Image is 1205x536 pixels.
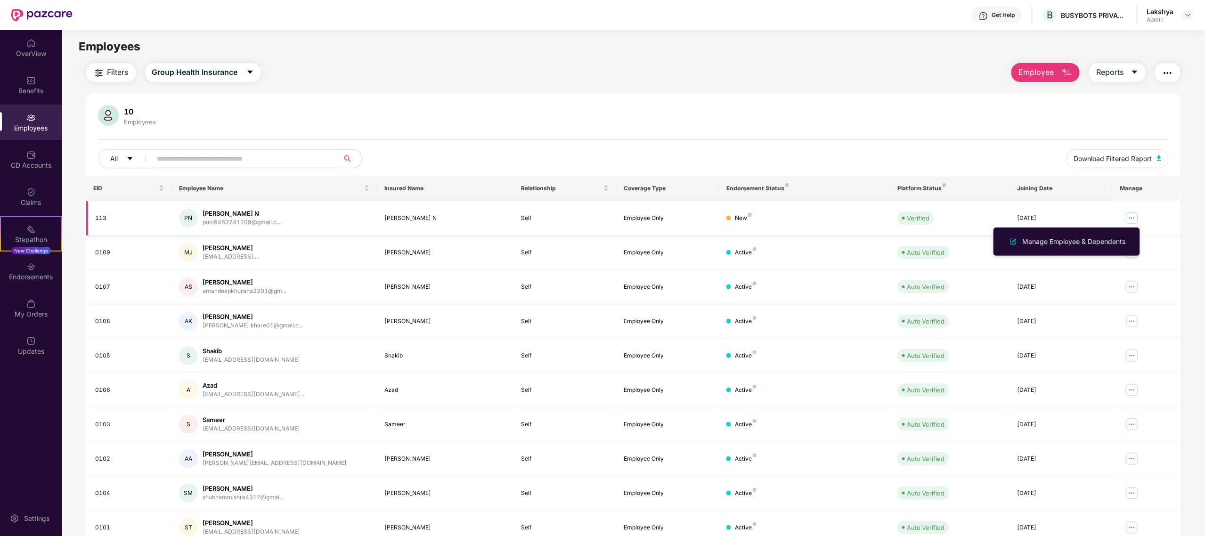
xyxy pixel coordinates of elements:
th: Manage [1112,176,1181,201]
div: Active [735,386,757,395]
div: [DATE] [1017,420,1105,429]
span: caret-down [1131,68,1139,77]
div: Employee Only [624,248,711,257]
div: [PERSON_NAME] [203,312,303,321]
img: manageButton [1124,348,1140,363]
div: [DATE] [1017,214,1105,223]
div: 0101 [96,523,164,532]
img: svg+xml;base64,PHN2ZyB4bWxucz0iaHR0cDovL3d3dy53My5vcmcvMjAwMC9zdmciIHdpZHRoPSI4IiBoZWlnaHQ9IjgiIH... [753,488,757,492]
div: Settings [21,514,52,523]
img: svg+xml;base64,PHN2ZyB4bWxucz0iaHR0cDovL3d3dy53My5vcmcvMjAwMC9zdmciIHdpZHRoPSI4IiBoZWlnaHQ9IjgiIH... [943,183,946,187]
img: svg+xml;base64,PHN2ZyBpZD0iQ0RfQWNjb3VudHMiIGRhdGEtbmFtZT0iQ0QgQWNjb3VudHMiIHhtbG5zPSJodHRwOi8vd3... [26,150,36,160]
div: Self [521,386,609,395]
span: Reports [1096,66,1124,78]
div: Auto Verified [907,523,944,532]
div: 0108 [96,317,164,326]
img: manageButton [1124,382,1140,398]
span: caret-down [246,68,254,77]
div: Active [735,283,757,292]
div: [EMAIL_ADDRESS].... [203,252,259,261]
th: EID [86,176,172,201]
div: Active [735,455,757,463]
img: svg+xml;base64,PHN2ZyB4bWxucz0iaHR0cDovL3d3dy53My5vcmcvMjAwMC9zdmciIHdpZHRoPSI4IiBoZWlnaHQ9IjgiIH... [753,522,757,526]
div: [DATE] [1017,351,1105,360]
div: [PERSON_NAME] [203,450,347,459]
div: amandeepkhurana2201@gm... [203,287,286,296]
div: MJ [179,243,198,262]
div: 10 [122,107,158,116]
img: svg+xml;base64,PHN2ZyB4bWxucz0iaHR0cDovL3d3dy53My5vcmcvMjAwMC9zdmciIHdpZHRoPSI4IiBoZWlnaHQ9IjgiIH... [753,282,757,285]
div: Active [735,248,757,257]
img: svg+xml;base64,PHN2ZyBpZD0iRW5kb3JzZW1lbnRzIiB4bWxucz0iaHR0cDovL3d3dy53My5vcmcvMjAwMC9zdmciIHdpZH... [26,262,36,271]
img: manageButton [1124,451,1140,466]
div: Employee Only [624,283,711,292]
div: [PERSON_NAME] N [384,214,506,223]
div: [DATE] [1017,283,1105,292]
div: [PERSON_NAME].khare01@gmail.c... [203,321,303,330]
span: search [339,155,357,162]
img: svg+xml;base64,PHN2ZyB4bWxucz0iaHR0cDovL3d3dy53My5vcmcvMjAwMC9zdmciIHdpZHRoPSI4IiBoZWlnaHQ9IjgiIH... [753,247,757,251]
div: Active [735,317,757,326]
span: Employee [1018,66,1054,78]
div: [PERSON_NAME][EMAIL_ADDRESS][DOMAIN_NAME] [203,459,347,468]
div: [PERSON_NAME] [203,244,259,252]
div: [PERSON_NAME] [384,523,506,532]
div: Self [521,214,609,223]
span: EID [94,185,157,192]
div: Self [521,351,609,360]
button: Reportscaret-down [1089,63,1146,82]
div: [PERSON_NAME] [203,484,284,493]
div: Active [735,523,757,532]
th: Employee Name [171,176,377,201]
div: Get Help [992,11,1015,19]
img: svg+xml;base64,PHN2ZyBpZD0iSGVscC0zMngzMiIgeG1sbnM9Imh0dHA6Ly93d3cudzMub3JnLzIwMDAvc3ZnIiB3aWR0aD... [979,11,988,21]
div: New Challenge [11,247,51,254]
img: svg+xml;base64,PHN2ZyBpZD0iQ2xhaW0iIHhtbG5zPSJodHRwOi8vd3d3LnczLm9yZy8yMDAwL3N2ZyIgd2lkdGg9IjIwIi... [26,187,36,197]
div: Self [521,317,609,326]
div: Self [521,283,609,292]
div: [EMAIL_ADDRESS][DOMAIN_NAME] [203,356,300,365]
img: manageButton [1124,417,1140,432]
div: Self [521,489,609,498]
img: svg+xml;base64,PHN2ZyB4bWxucz0iaHR0cDovL3d3dy53My5vcmcvMjAwMC9zdmciIHdpZHRoPSI4IiBoZWlnaHQ9IjgiIH... [785,183,789,187]
span: B [1047,9,1053,21]
div: 0102 [96,455,164,463]
div: 0106 [96,386,164,395]
span: Relationship [521,185,602,192]
img: svg+xml;base64,PHN2ZyBpZD0iRW1wbG95ZWVzIiB4bWxucz0iaHR0cDovL3d3dy53My5vcmcvMjAwMC9zdmciIHdpZHRoPS... [26,113,36,122]
button: Allcaret-down [98,149,155,168]
div: A [179,381,198,399]
button: Group Health Insurancecaret-down [145,63,261,82]
div: [EMAIL_ADDRESS][DOMAIN_NAME] [203,424,300,433]
button: Filters [86,63,136,82]
div: [DATE] [1017,317,1105,326]
img: svg+xml;base64,PHN2ZyBpZD0iTXlfT3JkZXJzIiBkYXRhLW5hbWU9Ik15IE9yZGVycyIgeG1sbnM9Imh0dHA6Ly93d3cudz... [26,299,36,309]
div: S [179,415,198,434]
div: 113 [96,214,164,223]
div: PN [179,209,198,227]
img: svg+xml;base64,PHN2ZyB4bWxucz0iaHR0cDovL3d3dy53My5vcmcvMjAwMC9zdmciIHdpZHRoPSI4IiBoZWlnaHQ9IjgiIH... [753,385,757,389]
span: All [111,154,118,164]
div: Active [735,489,757,498]
div: Employee Only [624,351,711,360]
div: Employee Only [624,214,711,223]
div: S [179,346,198,365]
div: [PERSON_NAME] N [203,209,281,218]
img: svg+xml;base64,PHN2ZyB4bWxucz0iaHR0cDovL3d3dy53My5vcmcvMjAwMC9zdmciIHdpZHRoPSIyMSIgaGVpZ2h0PSIyMC... [26,225,36,234]
img: New Pazcare Logo [11,9,73,21]
span: caret-down [127,155,133,163]
div: [PERSON_NAME] [384,317,506,326]
img: svg+xml;base64,PHN2ZyB4bWxucz0iaHR0cDovL3d3dy53My5vcmcvMjAwMC9zdmciIHdpZHRoPSI4IiBoZWlnaHQ9IjgiIH... [753,454,757,457]
div: Auto Verified [907,454,944,463]
div: 0107 [96,283,164,292]
span: Group Health Insurance [152,66,238,78]
th: Relationship [513,176,616,201]
div: AS [179,277,198,296]
div: 0109 [96,248,164,257]
div: [PERSON_NAME] [203,519,300,528]
div: shubhammishra4312@gmai... [203,493,284,502]
th: Joining Date [1010,176,1112,201]
div: Manage Employee & Dependents [1021,236,1128,247]
div: Active [735,351,757,360]
div: [DATE] [1017,523,1105,532]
